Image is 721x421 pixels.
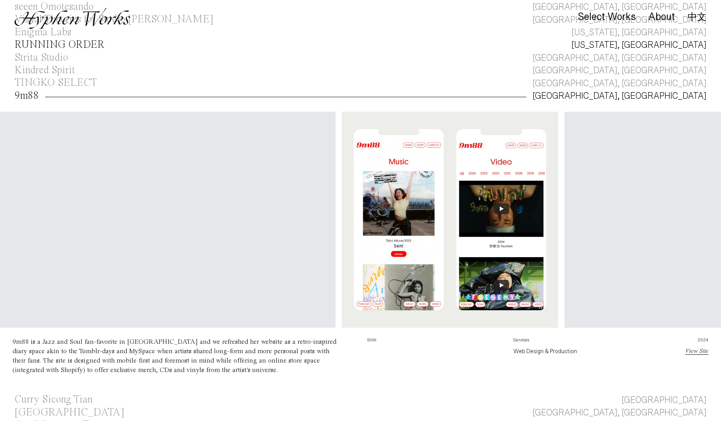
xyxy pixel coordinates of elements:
[648,11,675,22] div: About
[660,337,708,347] p: 2024
[513,337,648,347] p: Services
[513,347,648,356] p: Web Design & Production
[15,394,93,405] div: Curry Sicong Tian
[571,39,706,51] div: [US_STATE], [GEOGRAPHIC_DATA]
[15,27,71,38] div: Enigma Labs
[533,77,706,90] div: [GEOGRAPHIC_DATA], [GEOGRAPHIC_DATA]
[15,91,39,101] div: 9m88
[688,13,706,21] a: 中文
[15,8,130,29] img: Hyphen Works
[685,348,708,354] a: View Site
[533,64,706,77] div: [GEOGRAPHIC_DATA], [GEOGRAPHIC_DATA]
[578,11,636,22] div: Select Works
[15,78,97,88] div: TINGKO SELECT
[622,394,706,406] div: [GEOGRAPHIC_DATA]
[533,90,706,102] div: [GEOGRAPHIC_DATA], [GEOGRAPHIC_DATA]
[15,53,68,63] div: Strita Studio
[13,338,336,374] div: 9m88 is a Jazz and Soul fan-favorite in [GEOGRAPHIC_DATA] and we refreshed her website as a retro...
[15,40,104,50] div: RUNNING ORDER
[578,13,636,22] a: Select Works
[648,13,675,22] a: About
[342,112,558,328] img: Z1FIvJbqstJ98Dfr_Music%26Video.png
[533,406,706,419] div: [GEOGRAPHIC_DATA], [GEOGRAPHIC_DATA]
[367,337,501,347] p: With
[15,407,124,418] div: [GEOGRAPHIC_DATA]
[15,65,75,76] div: Kindred Spirit
[533,52,706,64] div: [GEOGRAPHIC_DATA], [GEOGRAPHIC_DATA]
